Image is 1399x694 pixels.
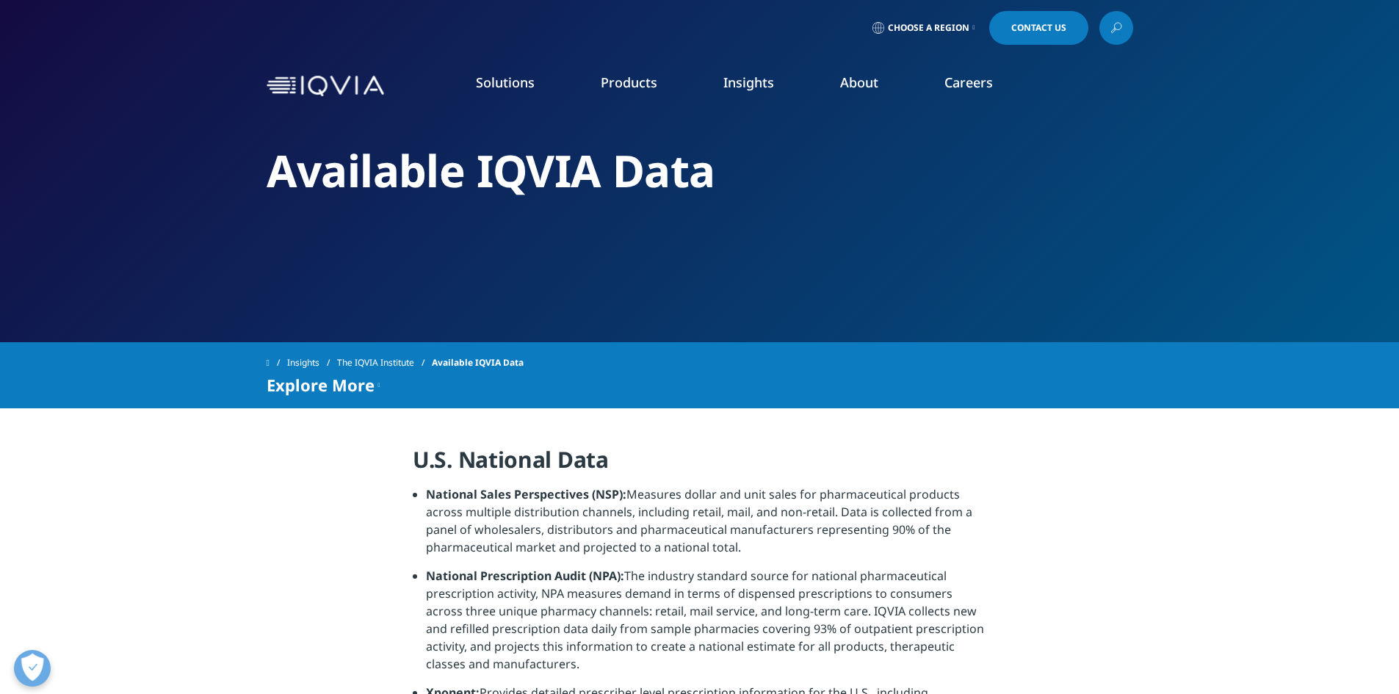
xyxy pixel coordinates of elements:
[267,76,384,97] img: IQVIA Healthcare Information Technology and Pharma Clinical Research Company
[476,73,535,91] a: Solutions
[1011,24,1066,32] span: Contact Us
[267,376,375,394] span: Explore More
[426,486,626,502] strong: National Sales Perspectives (NSP):
[601,73,657,91] a: Products
[337,350,432,376] a: The IQVIA Institute
[426,485,986,567] li: Measures dollar and unit sales for pharmaceutical products across multiple distribution channels,...
[413,445,986,485] h4: U.S. National Data
[944,73,993,91] a: Careers
[267,143,1133,198] h2: Available IQVIA Data
[723,73,774,91] a: Insights
[426,567,986,684] li: The industry standard source for national pharmaceutical prescription activity, NPA measures dema...
[888,22,969,34] span: Choose a Region
[840,73,878,91] a: About
[989,11,1088,45] a: Contact Us
[426,568,624,584] strong: National Prescription Audit (NPA):
[287,350,337,376] a: Insights
[390,51,1133,120] nav: Primary
[14,650,51,687] button: Open Preferences
[432,350,524,376] span: Available IQVIA Data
